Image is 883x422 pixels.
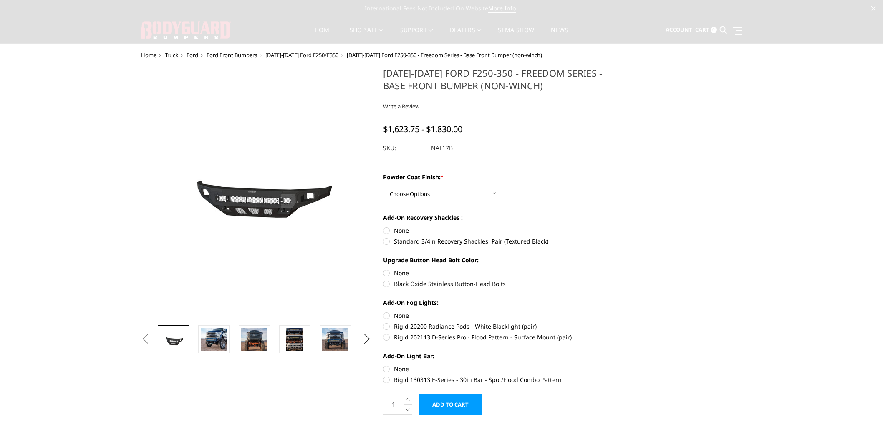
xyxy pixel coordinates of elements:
[141,51,156,59] a: Home
[139,333,151,345] button: Previous
[383,298,613,307] label: Add-On Fog Lights:
[711,27,717,33] span: 0
[347,51,542,59] span: [DATE]-[DATE] Ford F250-350 - Freedom Series - Base Front Bumper (non-winch)
[383,173,613,181] label: Powder Coat Finish:
[350,27,383,43] a: shop all
[383,141,425,156] dt: SKU:
[383,333,613,342] label: Rigid 202113 D-Series Pro - Flood Pattern - Surface Mount (pair)
[141,21,231,39] img: BODYGUARD BUMPERS
[165,51,178,59] a: Truck
[383,322,613,331] label: Rigid 20200 Radiance Pods - White Blacklight (pair)
[265,51,338,59] a: [DATE]-[DATE] Ford F250/F350
[187,51,198,59] a: Ford
[383,226,613,235] label: None
[666,26,692,33] span: Account
[383,256,613,264] label: Upgrade Button Head Bolt Color:
[551,27,568,43] a: News
[419,394,482,415] input: Add to Cart
[695,19,717,41] a: Cart 0
[315,27,333,43] a: Home
[488,4,516,13] a: More Info
[450,27,482,43] a: Dealers
[160,328,187,351] img: 2017-2022 Ford F250-350 - Freedom Series - Base Front Bumper (non-winch)
[666,19,692,41] a: Account
[431,141,453,156] dd: NAF17B
[383,67,613,98] h1: [DATE]-[DATE] Ford F250-350 - Freedom Series - Base Front Bumper (non-winch)
[383,269,613,277] label: None
[201,328,227,351] img: 2017-2022 Ford F250-350 - Freedom Series - Base Front Bumper (non-winch)
[383,123,462,135] span: $1,623.75 - $1,830.00
[361,333,373,345] button: Next
[383,279,613,288] label: Black Oxide Stainless Button-Head Bolts
[695,26,709,33] span: Cart
[383,352,613,360] label: Add-On Light Bar:
[383,237,613,246] label: Standard 3/4in Recovery Shackles, Pair (Textured Black)
[383,103,419,110] a: Write a Review
[141,67,371,317] a: 2017-2022 Ford F250-350 - Freedom Series - Base Front Bumper (non-winch)
[383,375,613,384] label: Rigid 130313 E-Series - 30in Bar - Spot/Flood Combo Pattern
[207,51,257,59] a: Ford Front Bumpers
[383,364,613,373] label: None
[400,27,433,43] a: Support
[383,213,613,222] label: Add-On Recovery Shackles :
[286,328,303,351] img: Multiple lighting options
[383,311,613,320] label: None
[241,328,267,351] img: 2017-2022 Ford F250-350 - Freedom Series - Base Front Bumper (non-winch)
[498,27,534,43] a: SEMA Show
[322,328,348,351] img: 2017-2022 Ford F250-350 - Freedom Series - Base Front Bumper (non-winch)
